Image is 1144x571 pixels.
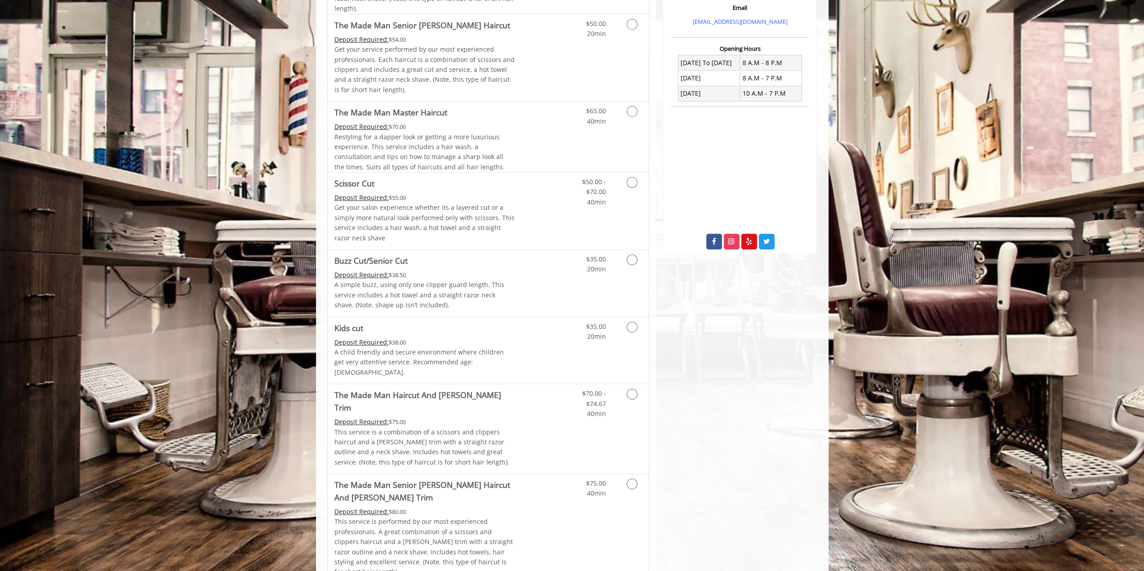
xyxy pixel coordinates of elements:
[671,45,809,52] h3: Opening Hours
[334,35,389,44] span: This service needs some Advance to be paid before we block your appointment
[678,71,740,86] td: [DATE]
[587,409,605,418] span: 40min
[334,347,515,377] p: A child friendly and secure environment where children get very attentive service. Recommended ag...
[740,55,802,71] td: 8 A.M - 8 P.M
[334,478,515,504] b: The Made Man Senior [PERSON_NAME] Haircut And [PERSON_NAME] Trim
[334,122,389,131] span: This service needs some Advance to be paid before we block your appointment
[587,489,605,497] span: 40min
[334,389,515,414] b: The Made Man Haircut And [PERSON_NAME] Trim
[334,193,389,202] span: This service needs some Advance to be paid before we block your appointment
[334,270,515,280] div: $38.50
[587,198,605,206] span: 40min
[334,122,515,132] div: $70.00
[334,337,515,347] div: $38.00
[586,106,605,115] span: $65.00
[587,332,605,341] span: 20min
[334,106,447,119] b: The Made Man Master Haircut
[334,193,515,203] div: $55.00
[334,254,408,267] b: Buzz Cut/Senior Cut
[586,19,605,28] span: $50.00
[334,35,515,44] div: $54.00
[740,71,802,86] td: 8 A.M - 7 P.M
[334,507,515,517] div: $80.00
[678,86,740,101] td: [DATE]
[587,29,605,38] span: 20min
[586,479,605,487] span: $75.00
[582,389,605,407] span: $70.00 - $74.67
[740,86,802,101] td: 10 A.M - 7 P.M
[334,322,363,334] b: Kids cut
[334,427,515,468] p: This service is a combination of a scissors and clippers haircut and a [PERSON_NAME] trim with a ...
[334,280,515,310] p: A simple buzz, using only one clipper guard length. This service includes a hot towel and a strai...
[334,507,389,516] span: This service needs some Advance to be paid before we block your appointment
[678,55,740,71] td: [DATE] To [DATE]
[334,270,389,279] span: This service needs some Advance to be paid before we block your appointment
[586,322,605,331] span: $35.00
[582,177,605,196] span: $50.00 - $70.00
[334,19,510,31] b: The Made Man Senior [PERSON_NAME] Haircut
[586,255,605,263] span: $35.00
[334,44,515,95] p: Get your service performed by our most experienced professionals. Each haircut is a combination o...
[334,338,389,346] span: This service needs some Advance to be paid before we block your appointment
[334,133,505,171] span: Restyling for a dapper look or getting a more luxurious experience. This service includes a hair ...
[673,4,806,11] h3: Email
[334,417,389,426] span: This service needs some Advance to be paid before we block your appointment
[334,177,374,190] b: Scissor Cut
[587,117,605,125] span: 40min
[692,18,787,26] a: [EMAIL_ADDRESS][DOMAIN_NAME]
[334,417,515,427] div: $75.00
[334,203,515,243] p: Get your salon experience whether its a layered cut or a simply more natural look performed only ...
[587,265,605,273] span: 20min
